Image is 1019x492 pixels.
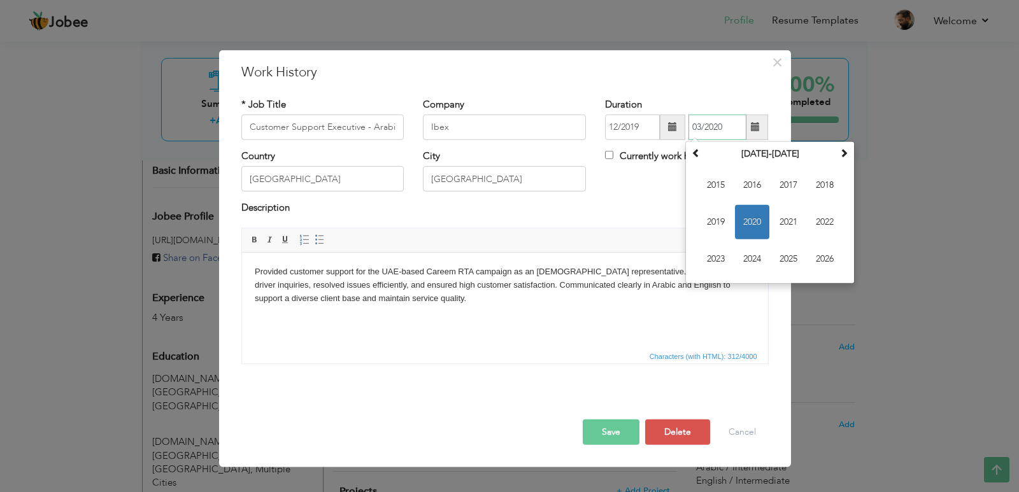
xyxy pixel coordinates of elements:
a: Bold [248,233,262,247]
span: Characters (with HTML): 312/4000 [647,351,760,362]
span: Previous Decade [692,148,701,157]
a: Insert/Remove Bulleted List [313,233,327,247]
input: From [605,115,660,140]
button: Save [583,419,639,445]
a: Italic [263,233,277,247]
span: × [772,50,783,73]
a: Insert/Remove Numbered List [297,233,311,247]
input: Present [688,115,746,140]
label: Description [241,201,290,214]
button: Cancel [716,419,769,445]
a: Underline [278,233,292,247]
span: 2023 [699,242,733,276]
button: Close [767,52,788,72]
label: Company [423,97,464,111]
span: 2017 [771,168,806,202]
span: 2024 [735,242,769,276]
h3: Work History [241,62,769,81]
label: City [423,150,440,163]
span: 2019 [699,205,733,239]
span: 2026 [808,242,842,276]
span: 2022 [808,205,842,239]
span: Next Decade [839,148,848,157]
label: * Job Title [241,97,286,111]
label: Currently work here [605,150,702,163]
span: 2020 [735,205,769,239]
div: Statistics [647,351,761,362]
span: 2015 [699,168,733,202]
span: 2025 [771,242,806,276]
span: 2016 [735,168,769,202]
span: 2018 [808,168,842,202]
label: Country [241,150,275,163]
input: Currently work here [605,151,613,159]
span: 2021 [771,205,806,239]
label: Duration [605,97,642,111]
th: Select Decade [704,144,836,164]
button: Delete [645,419,710,445]
iframe: Rich Text Editor, workEditor [242,253,768,348]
